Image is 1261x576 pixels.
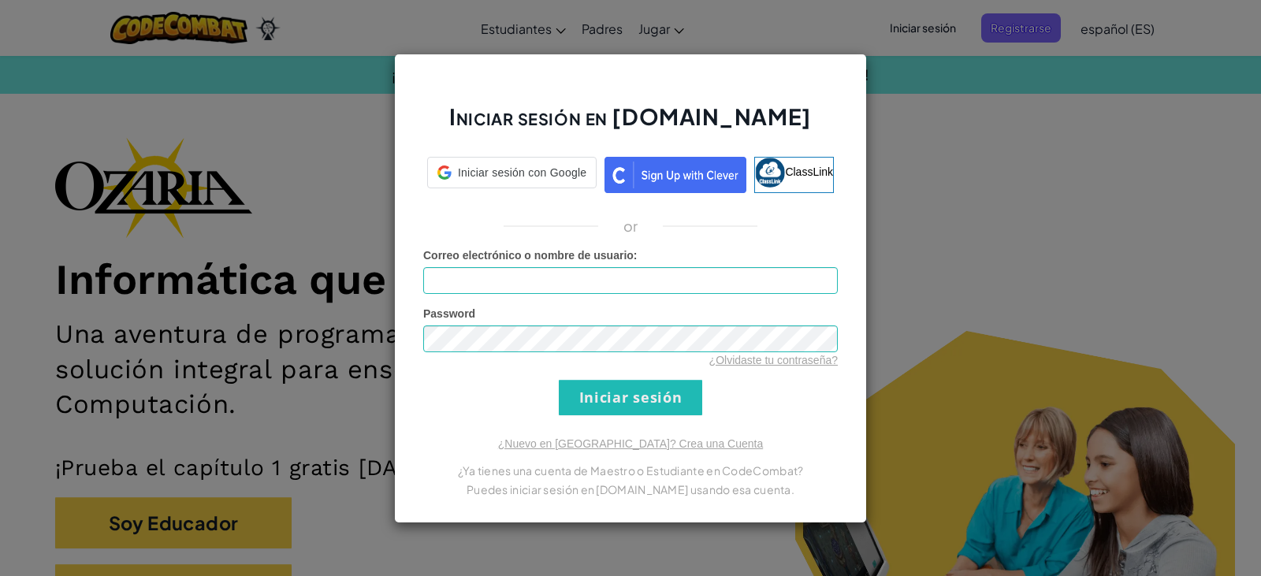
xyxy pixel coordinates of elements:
[423,307,475,320] span: Password
[423,247,638,263] label: :
[427,157,597,193] a: Iniciar sesión con Google
[785,165,833,177] span: ClassLink
[623,217,638,236] p: or
[709,354,838,366] a: ¿Olvidaste tu contraseña?
[458,165,586,180] span: Iniciar sesión con Google
[604,157,746,193] img: clever_sso_button@2x.png
[498,437,763,450] a: ¿Nuevo en [GEOGRAPHIC_DATA]? Crea una Cuenta
[559,380,702,415] input: Iniciar sesión
[423,480,838,499] p: Puedes iniciar sesión en [DOMAIN_NAME] usando esa cuenta.
[755,158,785,188] img: classlink-logo-small.png
[423,461,838,480] p: ¿Ya tienes una cuenta de Maestro o Estudiante en CodeCombat?
[423,249,634,262] span: Correo electrónico o nombre de usuario
[423,102,838,147] h2: Iniciar sesión en [DOMAIN_NAME]
[427,157,597,188] div: Iniciar sesión con Google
